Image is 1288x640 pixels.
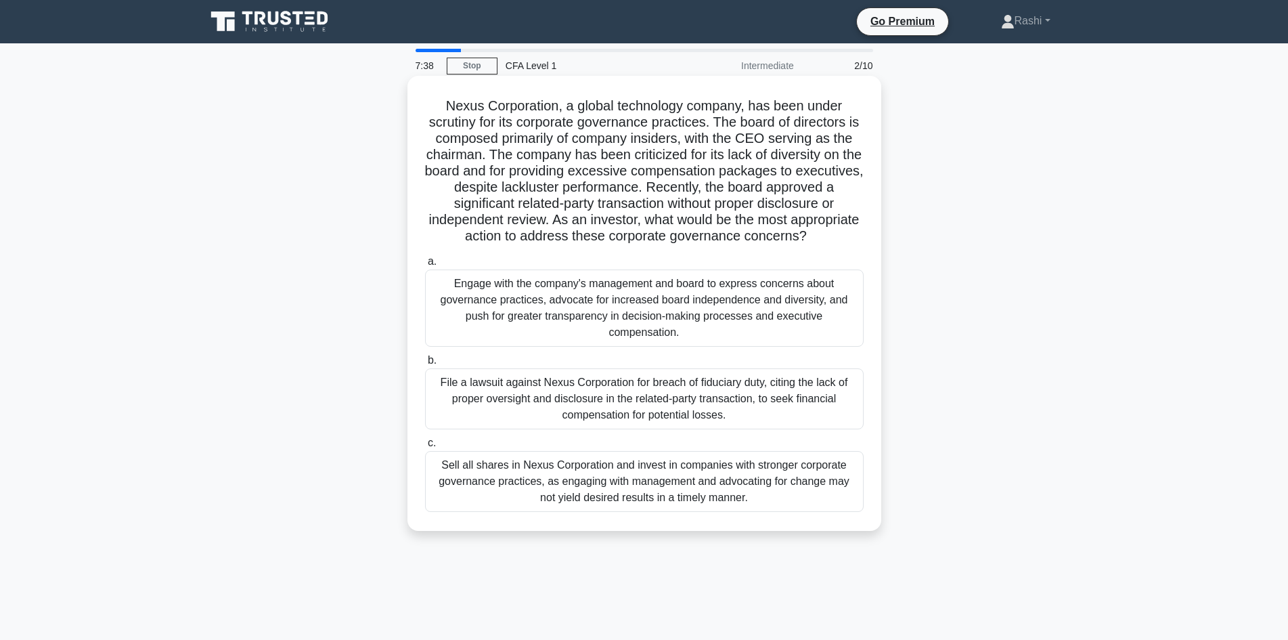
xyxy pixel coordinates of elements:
[425,270,864,347] div: Engage with the company's management and board to express concerns about governance practices, ad...
[497,52,684,79] div: CFA Level 1
[428,354,437,366] span: b.
[447,58,497,74] a: Stop
[684,52,802,79] div: Intermediate
[428,255,437,267] span: a.
[425,451,864,512] div: Sell all shares in Nexus Corporation and invest in companies with stronger corporate governance p...
[425,368,864,429] div: File a lawsuit against Nexus Corporation for breach of fiduciary duty, citing the lack of proper ...
[407,52,447,79] div: 7:38
[424,98,865,245] h5: Nexus Corporation, a global technology company, has been under scrutiny for its corporate governa...
[969,7,1083,35] a: Rashi
[802,52,881,79] div: 2/10
[862,13,943,30] a: Go Premium
[428,437,436,448] span: c.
